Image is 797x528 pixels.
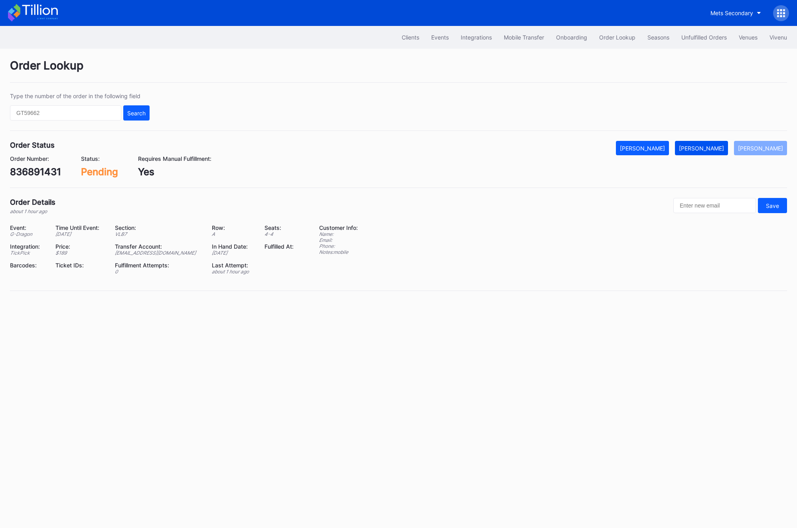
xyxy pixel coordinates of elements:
input: GT59662 [10,105,121,121]
div: [EMAIL_ADDRESS][DOMAIN_NAME] [115,250,201,256]
div: [DATE] [212,250,254,256]
div: Seats: [264,224,299,231]
button: Search [123,105,150,121]
div: about 1 hour ago [10,208,55,214]
div: VLB7 [115,231,201,237]
button: Unfulfilled Orders [675,30,733,45]
button: [PERSON_NAME] [734,141,787,155]
button: Venues [733,30,763,45]
div: Name: [319,231,358,237]
div: Type the number of the order in the following field [10,93,150,99]
div: Phone: [319,243,358,249]
div: Search [127,110,146,117]
button: Events [425,30,455,45]
div: Order Details [10,198,55,206]
div: [DATE] [55,231,105,237]
div: TickPick [10,250,45,256]
div: Vivenu [769,34,787,41]
div: Events [431,34,449,41]
div: Section: [115,224,201,231]
input: Enter new email [673,198,756,213]
div: Last Attempt: [212,262,254,269]
div: Order Lookup [599,34,635,41]
div: Unfulfilled Orders [681,34,727,41]
div: Yes [138,166,211,178]
div: Order Status [10,141,55,149]
div: Mets Secondary [710,10,753,16]
div: Venues [739,34,758,41]
div: Mobile Transfer [504,34,544,41]
button: Onboarding [550,30,593,45]
div: [PERSON_NAME] [738,145,783,152]
div: Save [766,202,779,209]
div: 4 - 4 [264,231,299,237]
div: Row: [212,224,254,231]
div: Transfer Account: [115,243,201,250]
button: Order Lookup [593,30,641,45]
button: Clients [396,30,425,45]
div: Pending [81,166,118,178]
button: Seasons [641,30,675,45]
button: Vivenu [763,30,793,45]
div: Clients [402,34,419,41]
div: Ticket IDs: [55,262,105,269]
button: Mets Secondary [704,6,767,20]
div: Event: [10,224,45,231]
div: G-Dragon [10,231,45,237]
div: Seasons [647,34,669,41]
div: Barcodes: [10,262,45,269]
div: Status: [81,155,118,162]
div: Customer Info: [319,224,358,231]
div: Notes: mobile [319,249,358,255]
div: Fulfillment Attempts: [115,262,201,269]
button: [PERSON_NAME] [675,141,728,155]
div: Price: [55,243,105,250]
div: Fulfilled At: [264,243,299,250]
div: A [212,231,254,237]
button: Mobile Transfer [498,30,550,45]
div: $ 189 [55,250,105,256]
div: [PERSON_NAME] [679,145,724,152]
div: Integrations [461,34,492,41]
div: Order Number: [10,155,61,162]
button: Integrations [455,30,498,45]
button: [PERSON_NAME] [616,141,669,155]
div: 0 [115,269,201,275]
div: about 1 hour ago [212,269,254,275]
div: In Hand Date: [212,243,254,250]
div: Order Lookup [10,59,787,83]
div: [PERSON_NAME] [620,145,665,152]
button: Save [758,198,787,213]
div: Requires Manual Fulfillment: [138,155,211,162]
div: Email: [319,237,358,243]
div: Integration: [10,243,45,250]
div: Time Until Event: [55,224,105,231]
div: 836891431 [10,166,61,178]
div: Onboarding [556,34,587,41]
